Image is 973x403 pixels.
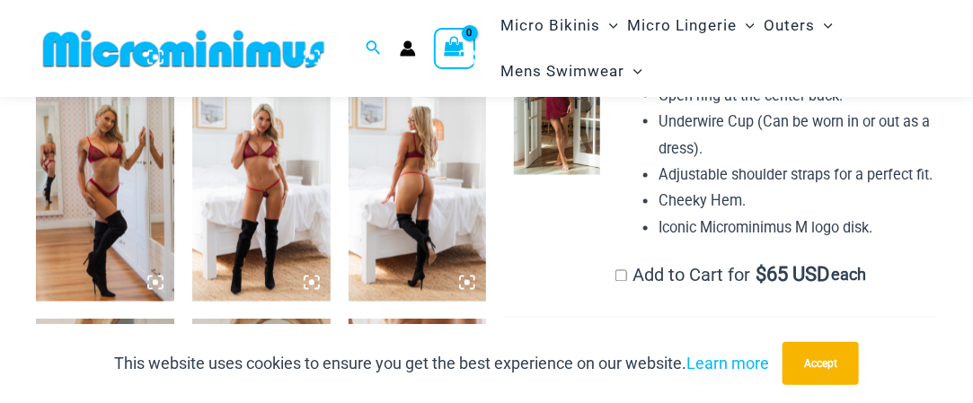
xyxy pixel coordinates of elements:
[400,40,416,57] a: Account icon link
[627,3,737,48] span: Micro Lingerie
[623,3,759,48] a: Micro LingerieMenu ToggleMenu Toggle
[737,3,755,48] span: Menu Toggle
[756,264,767,286] span: $
[496,48,647,94] a: Mens SwimwearMenu ToggleMenu Toggle
[659,162,937,189] li: Adjustable shoulder straps for a perfect fit.
[349,94,487,302] img: Guilty Pleasures Red 1045 Bra 689 Micro
[366,38,382,60] a: Search icon link
[686,354,769,372] a: Learn more
[659,188,937,215] li: Cheeky Hem.
[764,3,815,48] span: Outers
[36,29,332,69] img: MM SHOP LOGO FLAT
[500,48,624,94] span: Mens Swimwear
[783,342,859,385] button: Accept
[600,3,618,48] span: Menu Toggle
[434,28,475,69] a: View Shopping Cart, empty
[36,94,174,302] img: Guilty Pleasures Red 1045 Bra 6045 Thong
[624,48,642,94] span: Menu Toggle
[815,3,833,48] span: Menu Toggle
[114,350,769,377] p: This website uses cookies to ensure you get the best experience on our website.
[500,3,600,48] span: Micro Bikinis
[831,267,866,285] span: each
[615,265,867,286] label: Add to Cart for
[759,3,837,48] a: OutersMenu ToggleMenu Toggle
[615,270,627,282] input: Add to Cart for$65 USD each
[514,46,600,175] img: Guilty Pleasures Red 1260 Slip
[659,109,937,162] li: Underwire Cup (Can be worn in or out as a dress).
[192,94,331,302] img: Guilty Pleasures Red 1045 Bra 689 Micro
[659,215,937,242] li: Iconic Microminimus M logo disk.
[756,267,830,285] span: 65 USD
[496,3,623,48] a: Micro BikinisMenu ToggleMenu Toggle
